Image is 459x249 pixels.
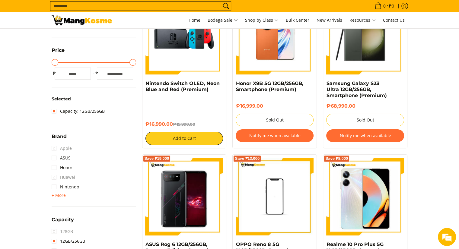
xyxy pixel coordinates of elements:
span: Huawei [52,172,75,182]
button: Notify me when available [326,129,404,142]
a: ASUS [52,153,71,163]
button: Search [221,2,231,11]
a: Samsung Galaxy S23 Ultra 12GB/256GB, Smartphone (Premium) [326,80,387,98]
button: Add to Cart [145,132,223,145]
a: Honor X9B 5G 12GB/256GB, Smartphone (Premium) [236,80,303,92]
a: Home [186,12,203,28]
span: 128GB [52,227,73,236]
a: New Arrivals [314,12,345,28]
summary: Open [52,48,65,57]
span: ₱0 [388,4,395,8]
span: Brand [52,134,67,139]
a: Contact Us [380,12,408,28]
span: Save ₱19,000 [145,157,169,160]
span: + More [52,193,66,198]
span: Contact Us [383,17,405,23]
h6: ₱16,999.00 [236,103,314,109]
a: Capacity: 12GB/256GB [52,106,105,116]
span: ₱ [52,70,58,76]
img: Electronic Devices - Premium Brands with Warehouse Prices l Mang Kosme [52,15,112,25]
span: Shop by Class [245,17,279,24]
span: New Arrivals [317,17,342,23]
summary: Open [52,134,67,143]
button: Sold Out [326,114,404,126]
h6: ₱68,990.00 [326,103,404,109]
h6: Selected [52,96,136,102]
span: Save ₱13,000 [235,157,260,160]
span: Capacity [52,217,74,222]
span: Resources [349,17,376,24]
span: Apple [52,143,72,153]
summary: Open [52,192,66,199]
a: 12GB/256GB [52,236,85,246]
button: Sold Out [236,114,314,126]
span: Bulk Center [286,17,309,23]
a: Shop by Class [242,12,282,28]
a: Bodega Sale [205,12,241,28]
span: Save ₱8,000 [325,157,348,160]
nav: Main Menu [118,12,408,28]
img: OPPO Reno 8 5G 12GB/256GB, Smartphone, Sunkissed Beige (Premium) [236,158,314,235]
span: • [373,3,396,9]
span: ₱ [94,70,100,76]
img: Realme 10 Pro Plus 5G 12GB/256GB, Smartphone, Hyperspace (Premium) [326,158,404,235]
summary: Open [52,217,74,227]
del: ₱19,990.00 [173,122,195,127]
button: Notify me when available [236,129,314,142]
a: Resources [346,12,379,28]
span: Bodega Sale [208,17,238,24]
span: Price [52,48,65,53]
span: Home [189,17,200,23]
img: asus-rog-6-12gbram-256gb-limited-edition-smartphone [145,158,223,235]
a: Nintendo Switch OLED, Neon Blue and Red (Premium) [145,80,220,92]
span: 0 [382,4,387,8]
a: Nintendo [52,182,79,192]
a: Honor [52,163,72,172]
a: Bulk Center [283,12,312,28]
h6: ₱16,990.00 [145,121,223,127]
